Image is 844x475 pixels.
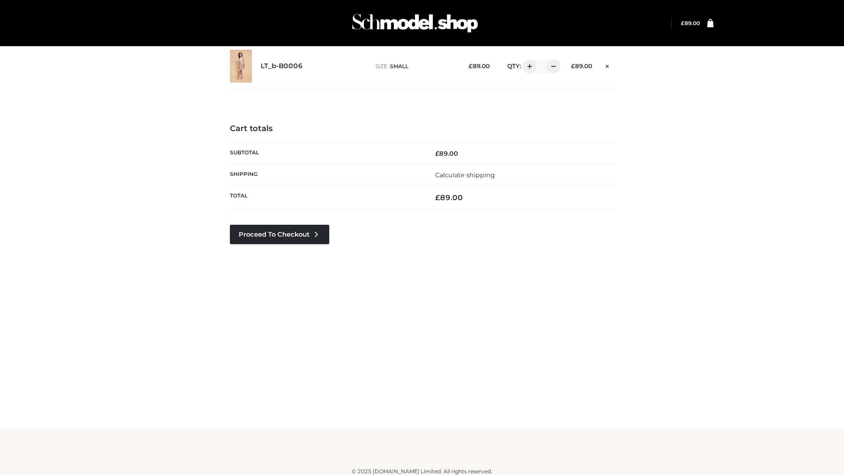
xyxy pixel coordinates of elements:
a: Calculate shipping [435,171,495,179]
th: Subtotal [230,142,422,164]
a: £89.00 [681,20,700,26]
span: £ [681,20,684,26]
bdi: 89.00 [571,62,592,69]
bdi: 89.00 [435,193,463,202]
h4: Cart totals [230,124,614,134]
bdi: 89.00 [435,150,458,157]
img: Schmodel Admin 964 [349,6,481,40]
th: Shipping [230,164,422,186]
span: £ [435,150,439,157]
span: SMALL [390,63,408,69]
a: LT_b-B0006 [261,62,303,70]
bdi: 89.00 [681,20,700,26]
span: £ [571,62,575,69]
p: size : [375,62,455,70]
bdi: 89.00 [469,62,490,69]
a: Remove this item [601,59,614,71]
span: £ [435,193,440,202]
div: QTY: [498,59,557,73]
span: £ [469,62,473,69]
a: Proceed to Checkout [230,225,329,244]
th: Total [230,186,422,209]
